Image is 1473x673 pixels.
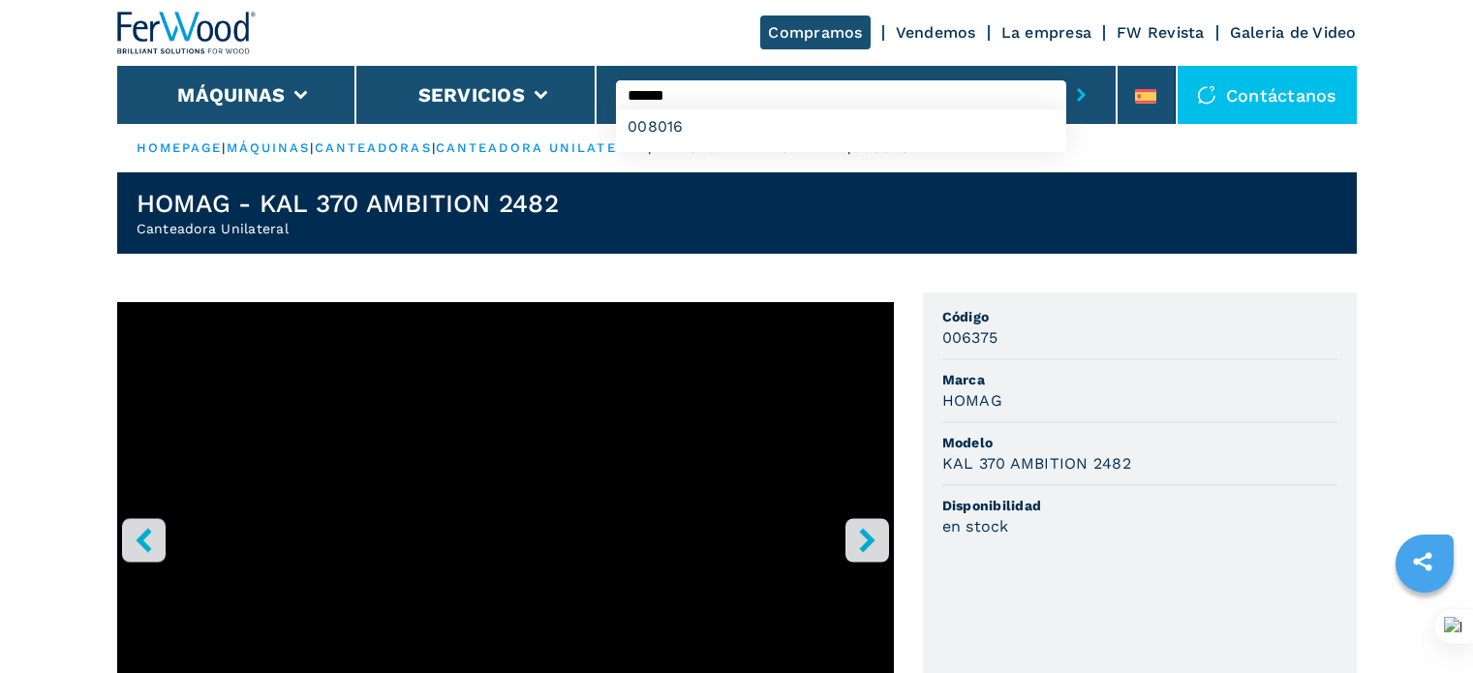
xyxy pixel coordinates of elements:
[418,83,525,107] button: Servicios
[1001,23,1092,42] a: La empresa
[122,518,166,562] button: left-button
[227,140,311,155] a: máquinas
[222,140,226,155] span: |
[177,83,285,107] button: Máquinas
[760,15,870,49] a: Compramos
[1066,73,1096,117] button: submit-button
[432,140,436,155] span: |
[137,219,559,238] h2: Canteadora Unilateral
[137,140,223,155] a: HOMEPAGE
[942,496,1337,515] span: Disponibilidad
[1178,66,1357,124] div: Contáctanos
[117,12,257,54] img: Ferwood
[436,140,648,155] a: canteadora unilateral
[616,109,1066,144] div: 008016
[942,433,1337,452] span: Modelo
[845,518,889,562] button: right-button
[1398,537,1447,586] a: sharethis
[942,515,1009,537] h3: en stock
[1391,586,1458,658] iframe: Chat
[1117,23,1205,42] a: FW Revista
[942,370,1337,389] span: Marca
[942,389,1002,412] h3: HOMAG
[942,326,998,349] h3: 006375
[310,140,314,155] span: |
[942,307,1337,326] span: Código
[1197,85,1216,105] img: Contáctanos
[942,452,1131,474] h3: KAL 370 AMBITION 2482
[896,23,976,42] a: Vendemos
[315,140,432,155] a: canteadoras
[137,188,559,219] h1: HOMAG - KAL 370 AMBITION 2482
[1230,23,1357,42] a: Galeria de Video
